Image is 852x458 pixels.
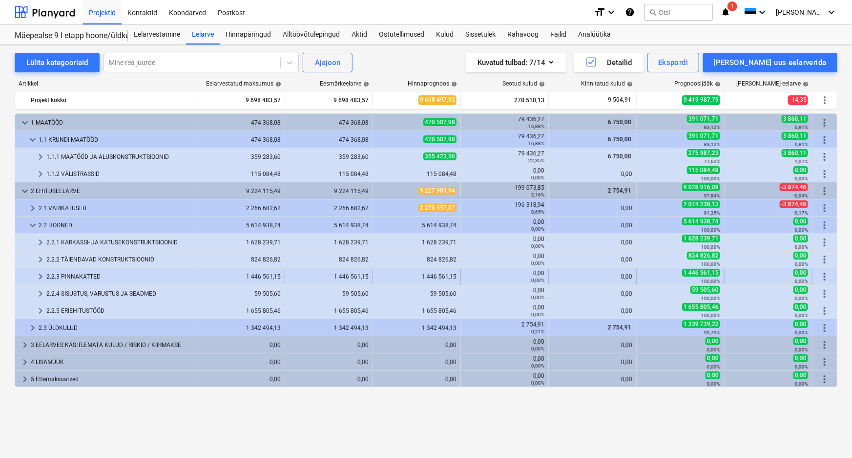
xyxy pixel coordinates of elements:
span: 0,00 [793,235,808,242]
div: 59 505,60 [289,290,369,297]
small: 0,00% [795,381,808,387]
span: [PERSON_NAME] [776,8,825,16]
div: 1 655 805,46 [289,307,369,314]
div: Aktid [346,25,373,44]
div: 474 368,08 [201,119,281,126]
span: Rohkem tegevusi [819,168,831,180]
small: 0,00% [795,330,808,335]
div: 59 505,60 [201,290,281,297]
span: keyboard_arrow_right [27,322,39,334]
div: Projekt kokku [31,92,193,108]
small: 0,00% [531,380,544,386]
span: keyboard_arrow_right [35,168,46,180]
div: Detailid [585,56,632,69]
div: 1.1 KRUNDI MAATÖÖD [39,132,193,148]
small: 100,00% [701,279,720,284]
div: 115 084,48 [201,171,281,177]
div: 0,00 [553,290,632,297]
small: 100,00% [701,313,720,318]
span: keyboard_arrow_right [27,202,39,214]
div: 0,00 [201,342,281,349]
small: 0,00% [531,278,544,283]
div: 0,00 [553,359,632,366]
button: Otsi [644,4,713,21]
span: Rohkem tegevusi [819,254,831,265]
span: Rohkem tegevusi [819,202,831,214]
span: keyboard_arrow_right [35,237,46,248]
div: 2 EHITUSEELARVE [31,183,193,199]
div: 0,00 [377,376,457,383]
span: 2 754,91 [607,187,632,194]
span: Rohkem tegevusi [819,322,831,334]
div: 2 266 682,62 [201,205,281,212]
div: 1.1.2 VÄLISTRASSID [46,166,193,182]
div: 0,00 [465,304,544,318]
span: 1 628 239,71 [682,235,720,242]
a: Eelarve [186,25,220,44]
span: Rohkem tegevusi [819,339,831,351]
span: Rohkem tegevusi [819,271,831,283]
small: 0,00% [795,313,808,318]
span: keyboard_arrow_down [19,185,31,197]
span: keyboard_arrow_right [19,373,31,385]
span: 0,00 [793,218,808,225]
div: 2.2 HOONED [39,218,193,233]
div: 1 342 494,13 [201,325,281,331]
small: 22,35% [528,158,544,163]
small: 0,00% [531,226,544,232]
small: 0,00% [795,347,808,352]
span: 0,00 [793,286,808,294]
span: 0,00 [793,354,808,362]
span: 0,00 [793,303,808,311]
span: keyboard_arrow_down [27,134,39,146]
span: Rohkem tegevusi [819,305,831,317]
small: 0,00% [531,243,544,249]
div: 1.1.1 MAATÖÖD JA ALUSKONSTRUKTSIOONID [46,149,193,165]
span: 9 028 916,09 [682,183,720,191]
div: 1 446 561,15 [289,273,369,280]
div: 359 283,60 [201,153,281,160]
div: Prognoosijääk [674,80,721,87]
span: Rohkem tegevusi [819,237,831,248]
div: 2.2.3 PINNAKATTED [46,269,193,284]
span: 1 446 561,15 [682,269,720,277]
div: 0,00 [553,239,632,246]
div: 0,00 [553,376,632,383]
a: Analüütika [572,25,617,44]
div: Eelarvestatud maksumus [206,80,281,87]
span: 1 339 739,22 [682,320,720,328]
a: Failid [544,25,572,44]
div: 0,00 [465,270,544,284]
div: 79 436,27 [465,116,544,130]
span: -3 874,46 [780,183,808,191]
span: help [273,81,281,87]
small: 8,65% [531,209,544,215]
span: keyboard_arrow_right [35,151,46,163]
div: 1 446 561,15 [377,273,457,280]
small: 0,00% [795,296,808,301]
button: Ekspordi [647,53,699,72]
div: 824 826,82 [377,256,457,263]
span: 0,00 [793,320,808,328]
div: Artikkel [15,80,198,87]
div: 278 510,13 [465,92,544,108]
span: 1 [727,1,737,11]
span: Rohkem tegevusi [819,356,831,368]
small: 100,00% [701,227,720,233]
div: 0,00 [201,376,281,383]
small: 100,00% [701,244,720,250]
div: 196 318,94 [465,201,544,215]
small: 0,81% [795,142,808,147]
a: Ostutellimused [373,25,430,44]
div: 5 614 938,74 [201,222,281,229]
span: 470 507,98 [423,118,457,126]
small: 100,00% [701,176,720,181]
div: 0,00 [465,167,544,181]
div: Eelarvestamine [128,25,186,44]
div: 824 826,82 [289,256,369,263]
div: 2.1 VARIKATUSED [39,200,193,216]
div: 115 084,48 [289,171,369,177]
a: Rahavoog [501,25,544,44]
